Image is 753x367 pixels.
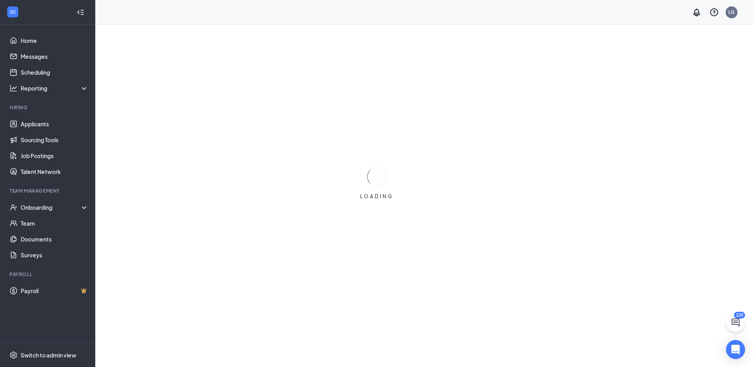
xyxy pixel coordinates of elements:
a: Surveys [21,247,89,263]
button: ChatActive [726,313,745,332]
a: Talent Network [21,164,89,180]
div: Onboarding [21,203,82,211]
svg: Collapse [77,8,85,16]
a: Sourcing Tools [21,132,89,148]
svg: QuestionInfo [709,8,719,17]
a: Messages [21,48,89,64]
a: Team [21,215,89,231]
div: 120 [734,312,745,319]
svg: UserCheck [10,203,17,211]
a: PayrollCrown [21,283,89,299]
div: Payroll [10,271,87,278]
a: Scheduling [21,64,89,80]
svg: Notifications [692,8,701,17]
div: Reporting [21,84,89,92]
svg: ChatActive [731,318,740,327]
div: Open Intercom Messenger [726,340,745,359]
div: LOADING [357,193,397,200]
a: Applicants [21,116,89,132]
div: LG [728,9,735,15]
svg: WorkstreamLogo [9,8,17,16]
svg: Settings [10,351,17,359]
a: Job Postings [21,148,89,164]
div: Hiring [10,104,87,111]
div: Switch to admin view [21,351,76,359]
div: Team Management [10,187,87,194]
a: Home [21,33,89,48]
svg: Analysis [10,84,17,92]
a: Documents [21,231,89,247]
